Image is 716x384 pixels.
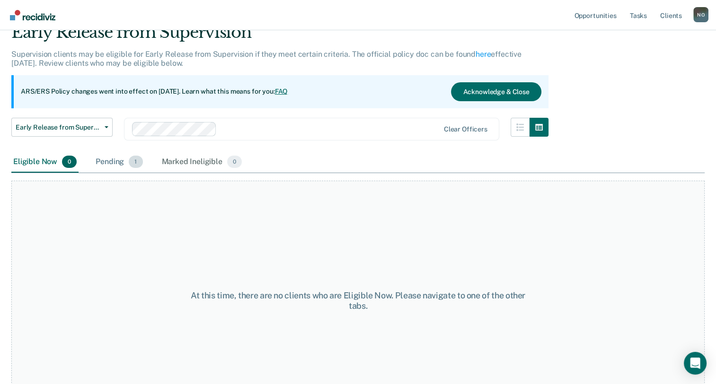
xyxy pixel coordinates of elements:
[11,118,113,137] button: Early Release from Supervision
[94,152,144,173] div: Pending1
[693,7,708,22] button: Profile dropdown button
[185,290,531,311] div: At this time, there are no clients who are Eligible Now. Please navigate to one of the other tabs.
[444,125,487,133] div: Clear officers
[451,82,541,101] button: Acknowledge & Close
[11,50,522,68] p: Supervision clients may be eligible for Early Release from Supervision if they meet certain crite...
[160,152,244,173] div: Marked Ineligible0
[275,87,288,95] a: FAQ
[11,23,548,50] div: Early Release from Supervision
[684,352,707,375] div: Open Intercom Messenger
[11,152,79,173] div: Eligible Now0
[21,87,288,96] p: ARS/ERS Policy changes went into effect on [DATE]. Learn what this means for you:
[227,156,242,168] span: 0
[476,50,491,59] a: here
[129,156,142,168] span: 1
[16,123,101,131] span: Early Release from Supervision
[693,7,708,22] div: N O
[10,10,55,20] img: Recidiviz
[62,156,77,168] span: 0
